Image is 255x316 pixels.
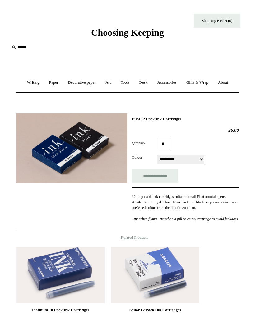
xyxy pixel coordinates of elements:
a: Art [101,74,115,91]
a: Desk [135,74,152,91]
label: Colour [132,155,157,160]
div: Sailor 12 Pack Ink Cartridges [113,306,198,314]
a: Sailor 12 Pack Ink Cartridges Sailor 12 Pack Ink Cartridges [111,247,199,303]
a: Paper [45,74,63,91]
a: Platinum 10 Pack Ink Cartridges Platinum 10 Pack Ink Cartridges [16,247,105,303]
a: Accessories [153,74,181,91]
img: Sailor 12 Pack Ink Cartridges [111,247,199,303]
img: Pilot 12 Pack Ink Cartridges [16,113,127,183]
a: Choosing Keeping [91,32,164,37]
a: Tools [116,74,134,91]
span: Choosing Keeping [91,27,164,38]
span: Tip: When flying - travel on a full or empty cartridge to avoid leakages [132,217,238,221]
span: 12 disposable ink cartridges suitable for all Pilot fountain pens. [132,194,226,199]
a: Writing [23,74,44,91]
span: Available in royal blue, blue-black or black - please select your preferred colour from the dropd... [132,200,239,221]
a: About [214,74,233,91]
div: Platinum 10 Pack Ink Cartridges [18,306,103,314]
img: Platinum 10 Pack Ink Cartridges [16,247,105,303]
a: Shopping Basket (0) [194,14,240,28]
h2: £6.00 [132,127,239,133]
a: Gifts & Wrap [182,74,213,91]
a: Decorative paper [64,74,100,91]
h1: Pilot 12 Pack Ink Cartridges [132,117,239,122]
label: Quantity [132,140,157,146]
